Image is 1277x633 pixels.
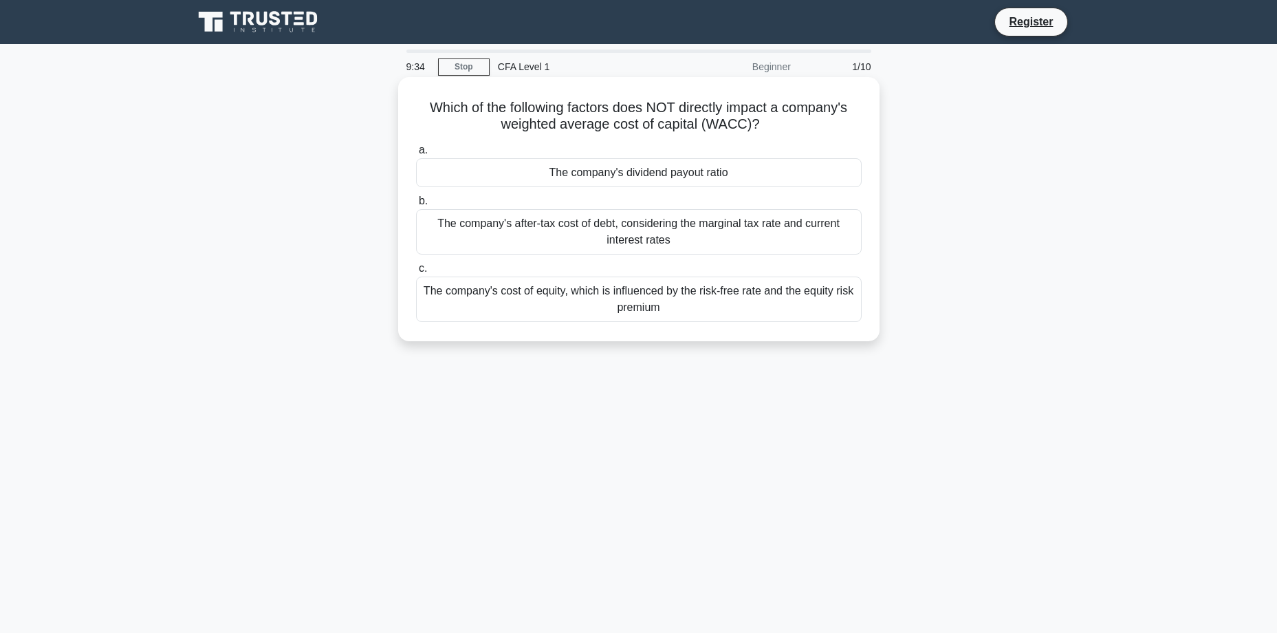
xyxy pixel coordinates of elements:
[1001,13,1061,30] a: Register
[438,58,490,76] a: Stop
[415,99,863,133] h5: Which of the following factors does NOT directly impact a company's weighted average cost of capi...
[416,277,862,322] div: The company's cost of equity, which is influenced by the risk-free rate and the equity risk premium
[490,53,679,81] div: CFA Level 1
[416,209,862,255] div: The company's after-tax cost of debt, considering the marginal tax rate and current interest rates
[419,144,428,155] span: a.
[419,262,427,274] span: c.
[416,158,862,187] div: The company's dividend payout ratio
[419,195,428,206] span: b.
[398,53,438,81] div: 9:34
[799,53,880,81] div: 1/10
[679,53,799,81] div: Beginner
